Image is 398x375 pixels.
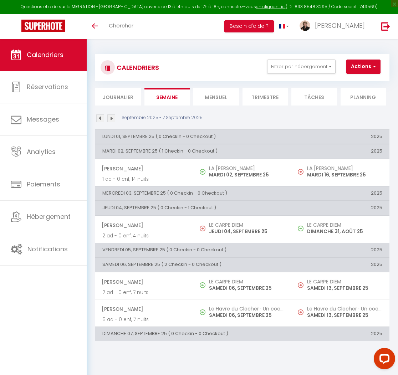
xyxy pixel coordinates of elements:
[307,312,382,319] p: SAMEDI 13, SEPTEMBRE 25
[27,180,60,189] span: Paiements
[109,22,133,29] span: Chercher
[21,20,65,32] img: Super Booking
[209,171,284,179] p: MARDI 02, SEPTEMBRE 25
[315,21,365,30] span: [PERSON_NAME]
[368,345,398,375] iframe: LiveChat chat widget
[115,60,159,76] h3: CALENDRIERS
[291,258,389,272] th: 2025
[27,245,68,253] span: Notifications
[209,284,284,292] p: SAMEDI 06, SEPTEMBRE 25
[193,88,239,106] li: Mensuel
[95,243,291,257] th: VENDREDI 05, SEPTEMBRE 25 ( 0 Checkin - 0 Checkout )
[209,279,284,284] h5: LE CARPE DIEM
[102,162,186,175] span: [PERSON_NAME]
[209,306,284,312] h5: Le Havre du Clocher · Un cocon au cœur de [GEOGRAPHIC_DATA][PERSON_NAME]
[102,175,186,183] p: 1 ad - 0 enf, 14 nuits
[27,212,71,221] span: Hébergement
[307,284,382,292] p: SAMEDI 13, SEPTEMBRE 25
[291,243,389,257] th: 2025
[341,88,386,106] li: Planning
[102,316,186,323] p: 6 ad - 0 enf, 7 nuits
[95,88,141,106] li: Journalier
[27,50,63,59] span: Calendriers
[95,144,291,159] th: MARDI 02, SEPTEMBRE 25 ( 1 Checkin - 0 Checkout )
[307,165,382,171] h5: LA [PERSON_NAME]
[102,275,186,289] span: [PERSON_NAME]
[307,279,382,284] h5: LE CARPE DIEM
[291,201,389,215] th: 2025
[294,14,374,39] a: ... [PERSON_NAME]
[95,201,291,215] th: JEUDI 04, SEPTEMBRE 25 ( 0 Checkin - 1 Checkout )
[209,222,284,228] h5: LE CARPE DIEM
[224,20,274,32] button: Besoin d'aide ?
[298,309,303,315] img: NO IMAGE
[300,20,310,31] img: ...
[209,228,284,235] p: JEUDI 04, SEPTEMBRE 25
[298,169,303,175] img: NO IMAGE
[95,327,291,341] th: DIMANCHE 07, SEPTEMBRE 25 ( 0 Checkin - 0 Checkout )
[307,228,382,235] p: DIMANCHE 31, AOÛT 25
[209,312,284,319] p: SAMEDI 06, SEPTEMBRE 25
[27,147,56,156] span: Analytics
[200,226,205,231] img: NO IMAGE
[102,219,186,232] span: [PERSON_NAME]
[102,302,186,316] span: [PERSON_NAME]
[346,60,381,74] button: Actions
[267,60,336,74] button: Filtrer par hébergement
[119,114,203,121] p: 1 Septembre 2025 - 7 Septembre 2025
[243,88,288,106] li: Trimestre
[102,232,186,240] p: 2 ad - 0 enf, 4 nuits
[144,88,190,106] li: Semaine
[291,327,389,341] th: 2025
[307,306,382,312] h5: Le Havre du Clocher · Un cocon au cœur de [GEOGRAPHIC_DATA][PERSON_NAME]
[298,282,303,288] img: NO IMAGE
[27,115,59,124] span: Messages
[27,82,68,91] span: Réservations
[307,222,382,228] h5: LE CARPE DIEM
[103,14,139,39] a: Chercher
[307,171,382,179] p: MARDI 16, SEPTEMBRE 25
[381,22,390,31] img: logout
[291,186,389,200] th: 2025
[95,258,291,272] th: SAMEDI 06, SEPTEMBRE 25 ( 2 Checkin - 0 Checkout )
[291,144,389,159] th: 2025
[291,88,337,106] li: Tâches
[298,226,303,231] img: NO IMAGE
[256,4,286,10] a: en cliquant ici
[209,165,284,171] h5: LA [PERSON_NAME]
[95,186,291,200] th: MERCREDI 03, SEPTEMBRE 25 ( 0 Checkin - 0 Checkout )
[102,289,186,296] p: 2 ad - 0 enf, 7 nuits
[95,129,291,144] th: LUNDI 01, SEPTEMBRE 25 ( 0 Checkin - 0 Checkout )
[291,129,389,144] th: 2025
